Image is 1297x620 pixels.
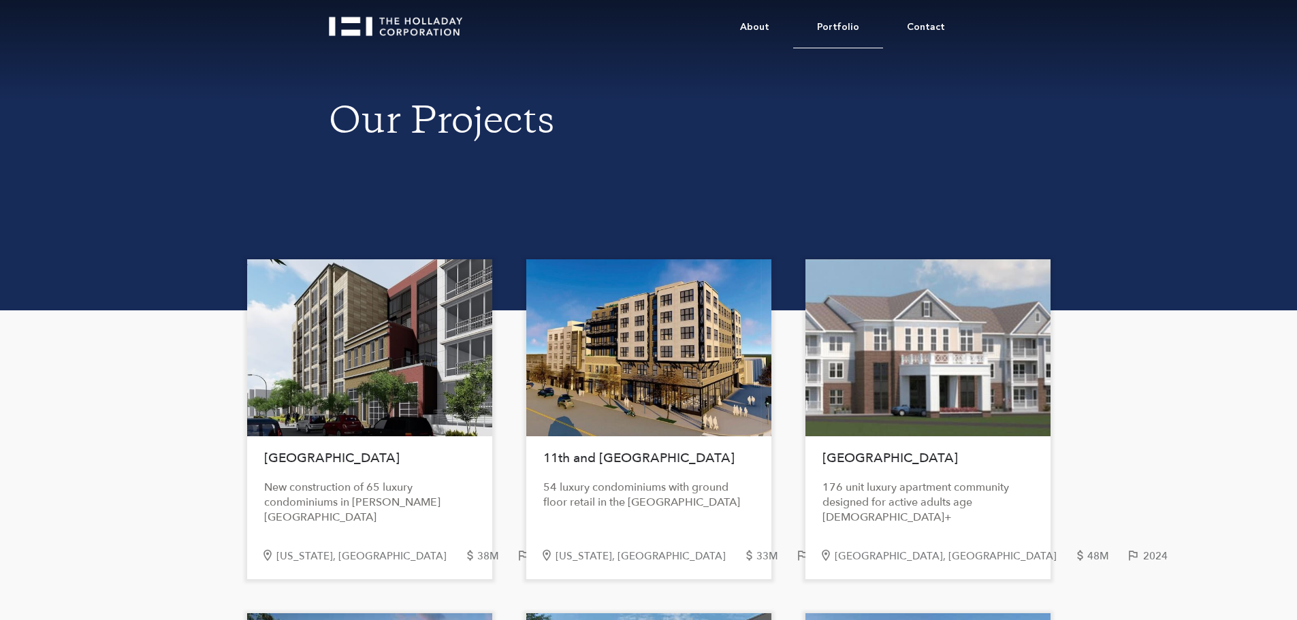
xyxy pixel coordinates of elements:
[793,7,883,48] a: Portfolio
[716,7,793,48] a: About
[1143,551,1185,562] div: 2024
[556,551,743,562] div: [US_STATE], [GEOGRAPHIC_DATA]
[756,551,795,562] div: 33M
[822,480,1034,525] div: 176 unit luxury apartment community designed for active adults age [DEMOGRAPHIC_DATA]+
[1087,551,1126,562] div: 48M
[477,551,516,562] div: 38M
[329,7,475,36] a: home
[329,102,969,146] h1: Our Projects
[264,480,475,525] div: New construction of 65 luxury condominiums in [PERSON_NAME][GEOGRAPHIC_DATA]
[543,443,754,473] h1: 11th and [GEOGRAPHIC_DATA]
[822,443,1034,473] h1: [GEOGRAPHIC_DATA]
[883,7,969,48] a: Contact
[276,551,464,562] div: [US_STATE], [GEOGRAPHIC_DATA]
[264,443,475,473] h1: [GEOGRAPHIC_DATA]
[543,480,754,510] div: 54 luxury condominiums with ground floor retail in the [GEOGRAPHIC_DATA]
[835,551,1074,562] div: [GEOGRAPHIC_DATA], [GEOGRAPHIC_DATA]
